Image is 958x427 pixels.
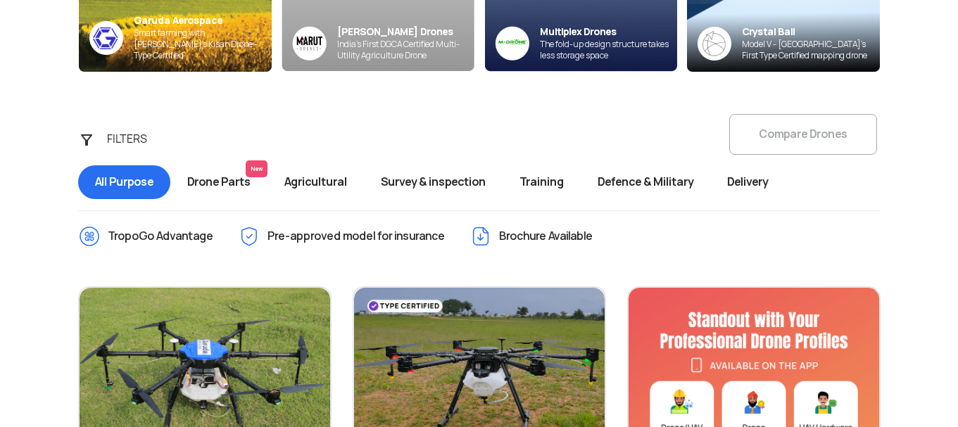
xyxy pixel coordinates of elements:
span: Agricultural [267,165,364,199]
span: TropoGo Advantage [108,225,213,248]
span: New [246,160,267,177]
img: ic_Pre-approved.png [238,225,260,248]
span: Pre-approved model for insurance [267,225,445,248]
img: ic_Brochure.png [469,225,492,248]
div: Multiplex Drones [540,25,677,39]
img: ic_multiplex_sky.png [495,26,529,60]
span: Survey & inspection [364,165,503,199]
img: Group%2036313.png [292,26,327,60]
span: Delivery [710,165,785,199]
div: Crystal Ball [742,25,880,39]
span: Training [503,165,581,199]
img: ic_TropoGo_Advantage.png [78,225,101,248]
div: Garuda Aerospace [134,14,272,27]
span: Brochure Available [499,225,593,248]
div: The fold-up design structure takes less storage space [540,39,677,61]
div: Smart farming with [PERSON_NAME]’s Kisan Drone - Type Certified [134,27,272,61]
span: Defence & Military [581,165,710,199]
span: Drone Parts [170,165,267,199]
span: All Purpose [78,165,170,199]
img: ic_garuda_sky.png [89,21,123,55]
div: India’s First DGCA Certified Multi-Utility Agriculture Drone [337,39,474,61]
div: FILTERS [99,125,172,153]
div: [PERSON_NAME] Drones [337,25,474,39]
img: crystalball-logo-banner.png [698,27,731,60]
div: Model V - [GEOGRAPHIC_DATA]’s First Type Certified mapping drone [742,39,880,61]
